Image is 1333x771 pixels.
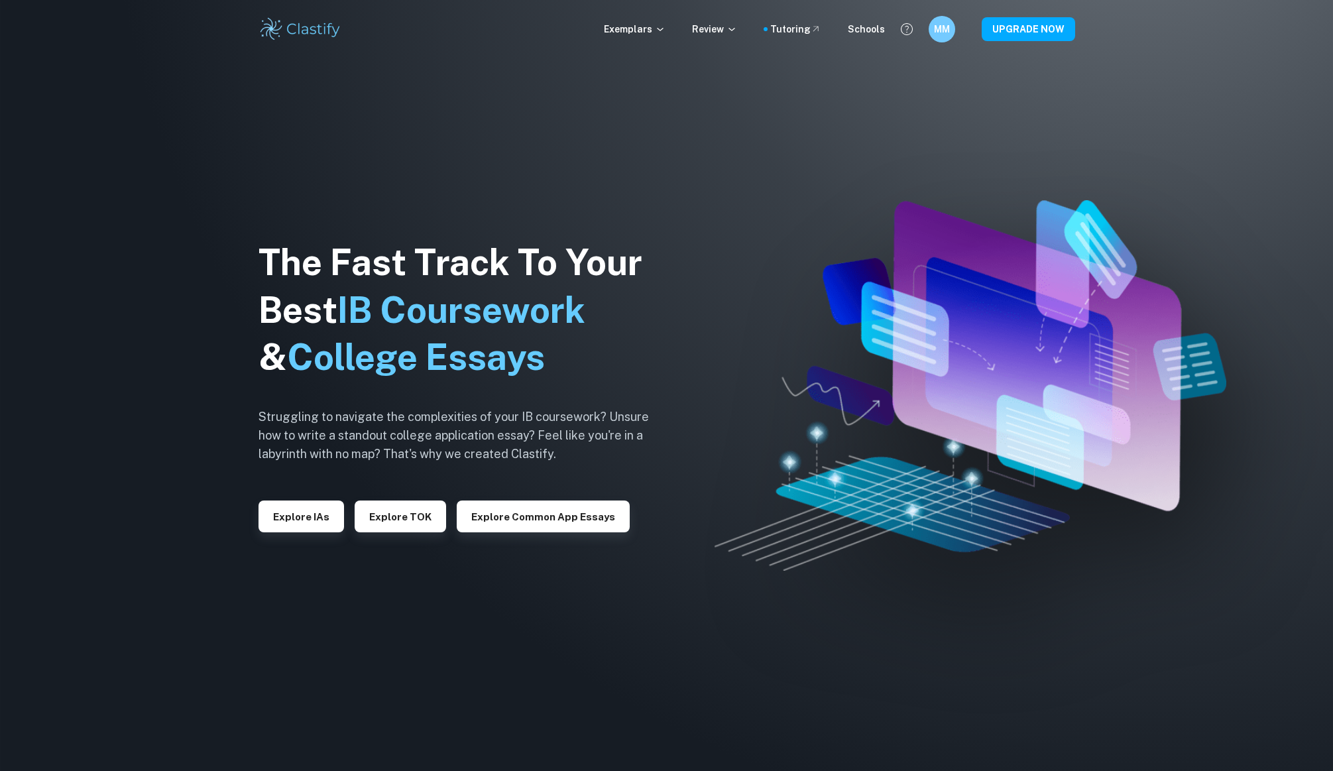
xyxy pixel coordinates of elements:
[355,510,446,522] a: Explore TOK
[287,336,545,378] span: College Essays
[457,510,630,522] a: Explore Common App essays
[259,510,344,522] a: Explore IAs
[604,22,666,36] p: Exemplars
[848,22,885,36] a: Schools
[259,16,343,42] img: Clastify logo
[929,16,955,42] button: MM
[770,22,821,36] a: Tutoring
[692,22,737,36] p: Review
[259,408,669,463] h6: Struggling to navigate the complexities of your IB coursework? Unsure how to write a standout col...
[259,239,669,382] h1: The Fast Track To Your Best &
[982,17,1075,41] button: UPGRADE NOW
[896,18,918,40] button: Help and Feedback
[259,501,344,532] button: Explore IAs
[934,22,949,36] h6: MM
[457,501,630,532] button: Explore Common App essays
[355,501,446,532] button: Explore TOK
[715,200,1226,570] img: Clastify hero
[337,289,585,331] span: IB Coursework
